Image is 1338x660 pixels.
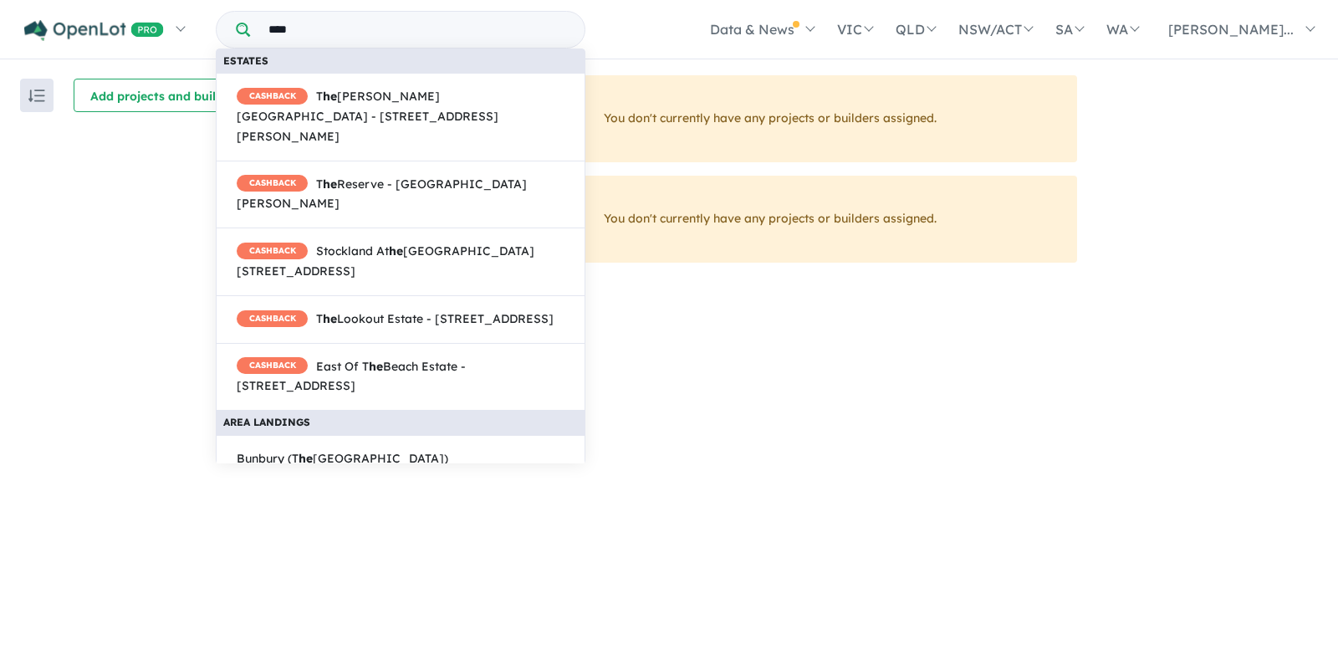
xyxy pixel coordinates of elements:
strong: he [323,177,337,192]
img: Openlot PRO Logo White [24,20,164,41]
div: You don't currently have any projects or builders assigned. [575,176,1077,263]
strong: he [369,359,383,374]
span: CASHBACK [237,175,308,192]
span: CASHBACK [237,88,308,105]
span: T Reserve - [GEOGRAPHIC_DATA][PERSON_NAME] [237,175,564,215]
a: CASHBACKTheReserve - [GEOGRAPHIC_DATA][PERSON_NAME] [216,161,585,229]
a: CASHBACKTheLookout Estate - [STREET_ADDRESS] [216,295,585,344]
input: Try estate name, suburb, builder or developer [253,12,581,48]
a: Bunbury (The[GEOGRAPHIC_DATA]) [216,435,585,483]
div: You don't currently have any projects or builders assigned. [575,75,1077,162]
span: [PERSON_NAME]... [1168,21,1294,38]
button: Add projects and builders [74,79,258,112]
strong: he [299,451,313,466]
strong: he [389,243,403,258]
span: T [PERSON_NAME][GEOGRAPHIC_DATA] - [STREET_ADDRESS][PERSON_NAME] [237,87,564,146]
strong: he [323,89,337,104]
b: Area Landings [223,416,310,428]
a: CASHBACKStockland Athe[GEOGRAPHIC_DATA][STREET_ADDRESS] [216,228,585,296]
span: CASHBACK [237,243,308,259]
span: East Of T Beach Estate - [STREET_ADDRESS] [237,357,564,397]
b: Estates [223,54,268,67]
span: CASHBACK [237,310,308,327]
a: CASHBACKEast Of TheBeach Estate - [STREET_ADDRESS] [216,343,585,412]
strong: he [323,311,337,326]
img: sort.svg [28,90,45,102]
span: Bunbury (T [GEOGRAPHIC_DATA]) [237,449,448,469]
a: CASHBACKThe[PERSON_NAME][GEOGRAPHIC_DATA] - [STREET_ADDRESS][PERSON_NAME] [216,73,585,161]
span: Stockland At [GEOGRAPHIC_DATA][STREET_ADDRESS] [237,242,564,282]
span: CASHBACK [237,357,308,374]
span: T Lookout Estate - [STREET_ADDRESS] [237,310,554,330]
